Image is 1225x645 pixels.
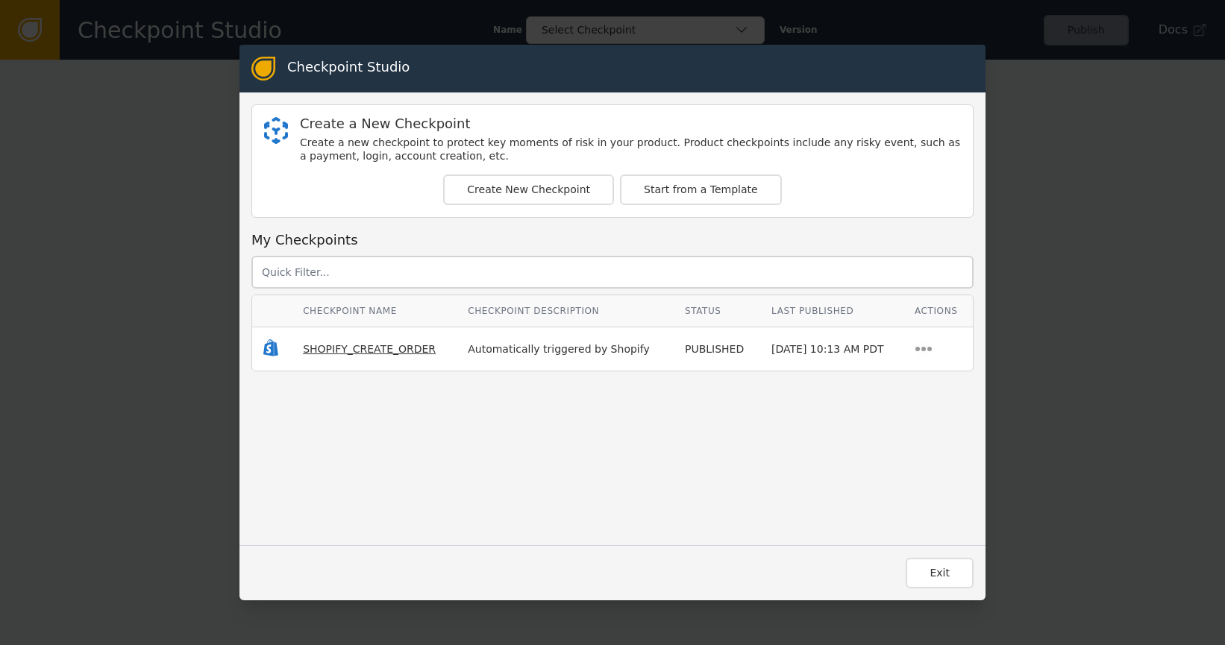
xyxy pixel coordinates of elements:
div: [DATE] 10:13 AM PDT [771,342,892,357]
button: Start from a Template [620,174,782,205]
th: Checkpoint Description [457,295,674,327]
button: Exit [906,558,974,588]
div: Create a new checkpoint to protect key moments of risk in your product. Product checkpoints inclu... [300,136,961,163]
div: My Checkpoints [251,230,974,250]
div: PUBLISHED [685,342,749,357]
span: Automatically triggered by Shopify [468,343,650,355]
th: Checkpoint Name [292,295,457,327]
div: Create a New Checkpoint [300,117,961,130]
span: SHOPIFY_CREATE_ORDER [303,343,436,355]
div: Checkpoint Studio [287,57,410,81]
input: Quick Filter... [251,256,974,289]
th: Actions [903,295,973,327]
th: Status [674,295,760,327]
th: Last Published [760,295,903,327]
button: Create New Checkpoint [443,174,614,205]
